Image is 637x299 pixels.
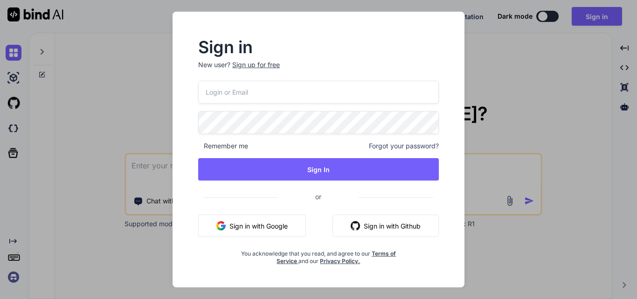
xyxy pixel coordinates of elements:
img: github [351,221,360,230]
input: Login or Email [198,81,439,104]
a: Privacy Policy. [320,257,360,264]
button: Sign in with Google [198,215,306,237]
span: Remember me [198,141,248,151]
img: google [216,221,226,230]
button: Sign In [198,158,439,181]
span: Forgot your password? [369,141,439,151]
h2: Sign in [198,40,439,55]
p: New user? [198,60,439,81]
a: Terms of Service [277,250,396,264]
div: You acknowledge that you read, and agree to our and our [238,244,399,265]
div: Sign up for free [232,60,280,70]
span: or [278,185,359,208]
button: Sign in with Github [332,215,439,237]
